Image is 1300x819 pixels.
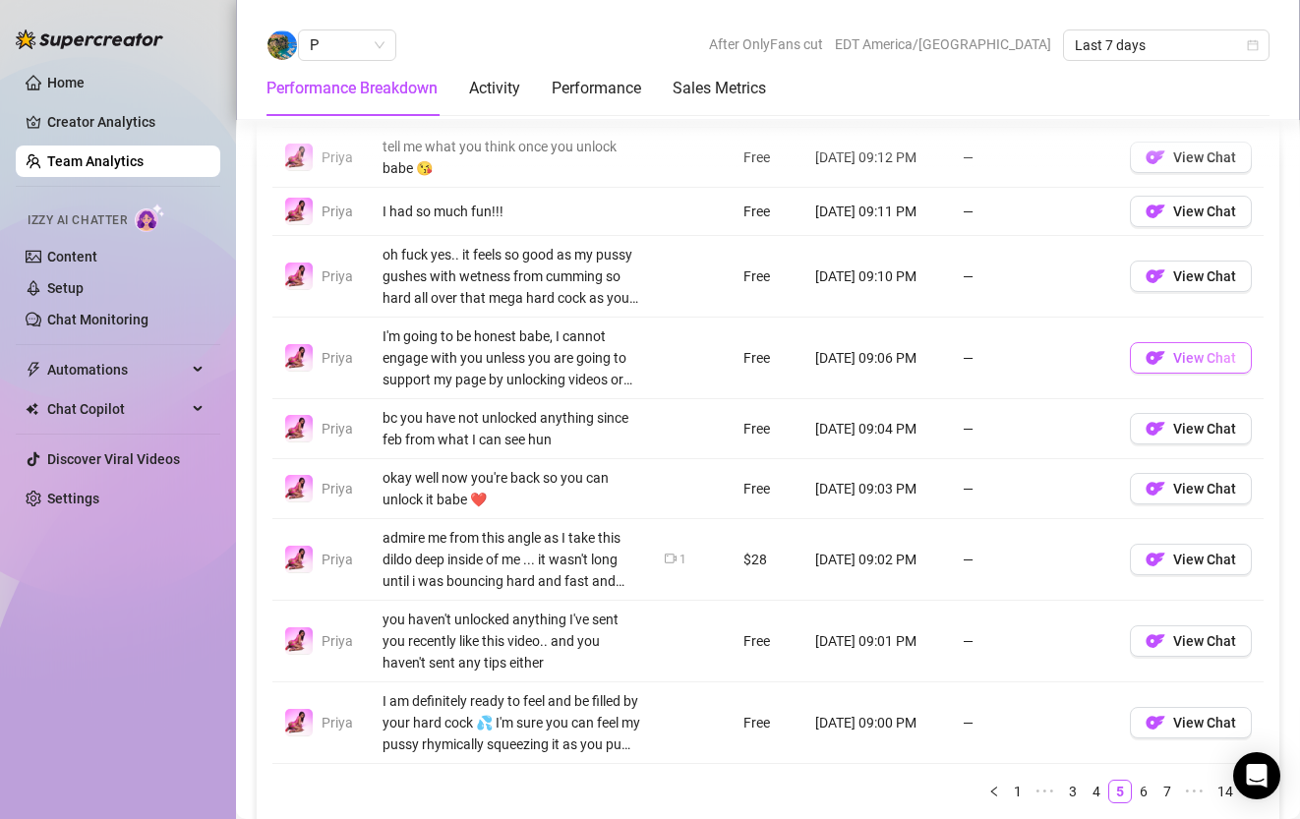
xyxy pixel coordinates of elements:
[803,519,951,601] td: [DATE] 09:02 PM
[1130,707,1252,738] button: OFView Chat
[1086,781,1107,802] a: 4
[135,204,165,232] img: AI Chatter
[803,236,951,318] td: [DATE] 09:10 PM
[732,399,803,459] td: Free
[673,77,766,100] div: Sales Metrics
[1130,342,1252,374] button: OFView Chat
[285,475,313,502] img: Priya
[1130,355,1252,371] a: OFView Chat
[951,128,1118,188] td: —
[285,344,313,372] img: Priya
[1146,266,1165,286] img: OF
[835,29,1051,59] span: EDT America/[GEOGRAPHIC_DATA]
[285,627,313,655] img: Priya
[1146,348,1165,368] img: OF
[1247,39,1259,51] span: calendar
[322,633,353,649] span: Priya
[1130,720,1252,735] a: OFView Chat
[1173,268,1236,284] span: View Chat
[1146,479,1165,498] img: OF
[680,551,686,569] div: 1
[1130,261,1252,292] button: OFView Chat
[285,144,313,171] img: Priya
[1030,780,1061,803] li: Previous 5 Pages
[285,198,313,225] img: Priya
[322,350,353,366] span: Priya
[1109,781,1131,802] a: 5
[1130,142,1252,173] button: OFView Chat
[383,201,641,222] div: I had so much fun!!!
[47,393,187,425] span: Chat Copilot
[552,77,641,100] div: Performance
[383,136,641,179] div: tell me what you think once you unlock babe 😘
[951,519,1118,601] td: —
[47,249,97,264] a: Content
[1179,780,1211,803] li: Next 5 Pages
[951,236,1118,318] td: —
[1061,780,1085,803] li: 3
[267,30,297,60] img: P
[1179,780,1211,803] span: •••
[47,312,148,327] a: Chat Monitoring
[1130,473,1252,504] button: OFView Chat
[47,354,187,385] span: Automations
[310,30,384,60] span: P
[47,153,144,169] a: Team Analytics
[951,188,1118,236] td: —
[1062,781,1084,802] a: 3
[1146,147,1165,167] img: OF
[285,709,313,736] img: Priya
[951,682,1118,764] td: —
[1146,550,1165,569] img: OF
[803,188,951,236] td: [DATE] 09:11 PM
[1130,196,1252,227] button: OFView Chat
[322,149,353,165] span: Priya
[322,268,353,284] span: Priya
[732,459,803,519] td: Free
[322,715,353,731] span: Priya
[732,128,803,188] td: Free
[1211,781,1239,802] a: 14
[1130,273,1252,289] a: OFView Chat
[322,204,353,219] span: Priya
[1130,426,1252,441] a: OFView Chat
[1173,421,1236,437] span: View Chat
[1173,204,1236,219] span: View Chat
[988,786,1000,797] span: left
[1146,202,1165,221] img: OF
[732,519,803,601] td: $28
[1006,780,1030,803] li: 1
[951,318,1118,399] td: —
[1130,544,1252,575] button: OFView Chat
[1130,413,1252,444] button: OFView Chat
[732,601,803,682] td: Free
[383,609,641,673] div: you haven't unlocked anything I've sent you recently like this video.. and you haven't sent any t...
[732,188,803,236] td: Free
[47,106,205,138] a: Creator Analytics
[383,325,641,390] div: I'm going to be honest babe, I cannot engage with you unless you are going to support my page by ...
[285,415,313,442] img: Priya
[1130,154,1252,170] a: OFView Chat
[803,682,951,764] td: [DATE] 09:00 PM
[469,77,520,100] div: Activity
[285,546,313,573] img: Priya
[1108,780,1132,803] li: 5
[1173,715,1236,731] span: View Chat
[1146,631,1165,651] img: OF
[47,280,84,296] a: Setup
[732,318,803,399] td: Free
[803,128,951,188] td: [DATE] 09:12 PM
[1173,350,1236,366] span: View Chat
[732,236,803,318] td: Free
[803,399,951,459] td: [DATE] 09:04 PM
[322,481,353,497] span: Priya
[1233,752,1280,799] div: Open Intercom Messenger
[47,491,99,506] a: Settings
[1130,556,1252,572] a: OFView Chat
[1173,552,1236,567] span: View Chat
[47,75,85,90] a: Home
[1085,780,1108,803] li: 4
[383,407,641,450] div: bc you have not unlocked anything since feb from what I can see hun
[322,552,353,567] span: Priya
[982,780,1006,803] button: left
